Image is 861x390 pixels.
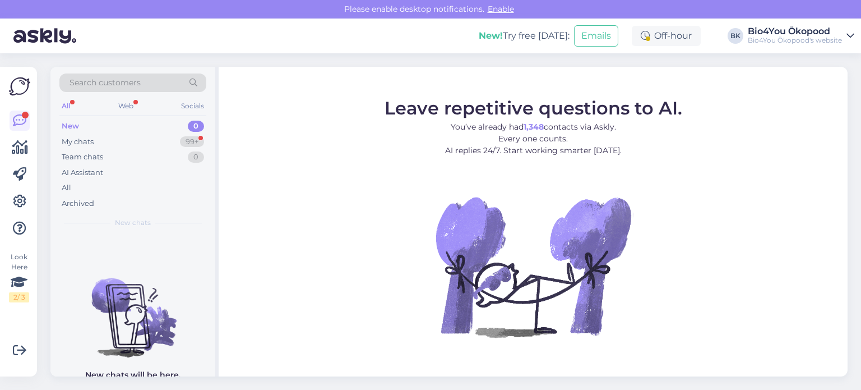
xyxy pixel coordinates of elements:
[116,99,136,113] div: Web
[9,76,30,97] img: Askly Logo
[180,136,204,148] div: 99+
[59,99,72,113] div: All
[748,27,854,45] a: Bio4You ÖkopoodBio4You Ökopood's website
[479,30,503,41] b: New!
[385,121,682,157] p: You’ve already had contacts via Askly. Every one counts. AI replies 24/7. Start working smarter [...
[748,36,842,45] div: Bio4You Ökopood's website
[179,99,206,113] div: Socials
[632,26,701,46] div: Off-hour
[62,136,94,148] div: My chats
[748,27,842,36] div: Bio4You Ökopood
[484,4,517,14] span: Enable
[188,121,204,132] div: 0
[479,29,570,43] div: Try free [DATE]:
[385,97,682,119] span: Leave repetitive questions to AI.
[85,369,180,381] p: New chats will be here.
[728,28,743,44] div: BK
[62,121,79,132] div: New
[62,182,71,194] div: All
[432,166,634,368] img: No Chat active
[9,292,29,302] div: 2 / 3
[62,198,94,209] div: Archived
[9,252,29,302] div: Look Here
[524,122,544,132] b: 1,348
[115,218,151,228] span: New chats
[188,152,204,163] div: 0
[50,258,215,359] img: No chats
[70,77,141,89] span: Search customers
[62,152,103,163] div: Team chats
[574,25,618,47] button: Emails
[62,167,103,178] div: AI Assistant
